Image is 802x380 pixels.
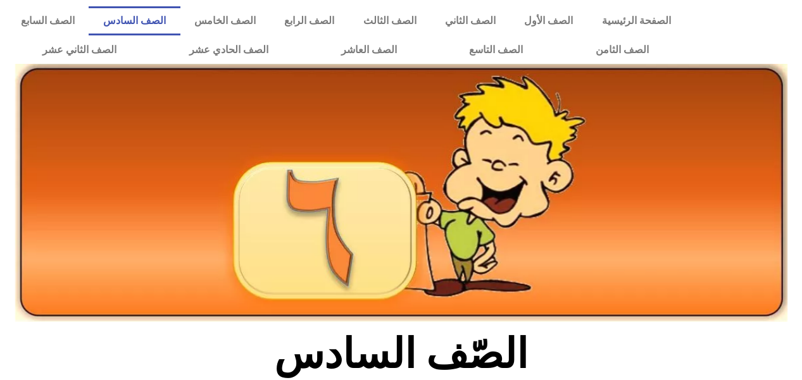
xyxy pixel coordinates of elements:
[510,6,587,35] a: الصف الأول
[6,35,153,64] a: الصف الثاني عشر
[6,6,89,35] a: الصف السابع
[349,6,430,35] a: الصف الثالث
[587,6,685,35] a: الصفحة الرئيسية
[304,35,433,64] a: الصف العاشر
[560,35,686,64] a: الصف الثامن
[430,6,510,35] a: الصف الثاني
[180,6,270,35] a: الصف الخامس
[192,329,610,379] h2: الصّف السادس
[153,35,305,64] a: الصف الحادي عشر
[270,6,349,35] a: الصف الرابع
[89,6,180,35] a: الصف السادس
[433,35,560,64] a: الصف التاسع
